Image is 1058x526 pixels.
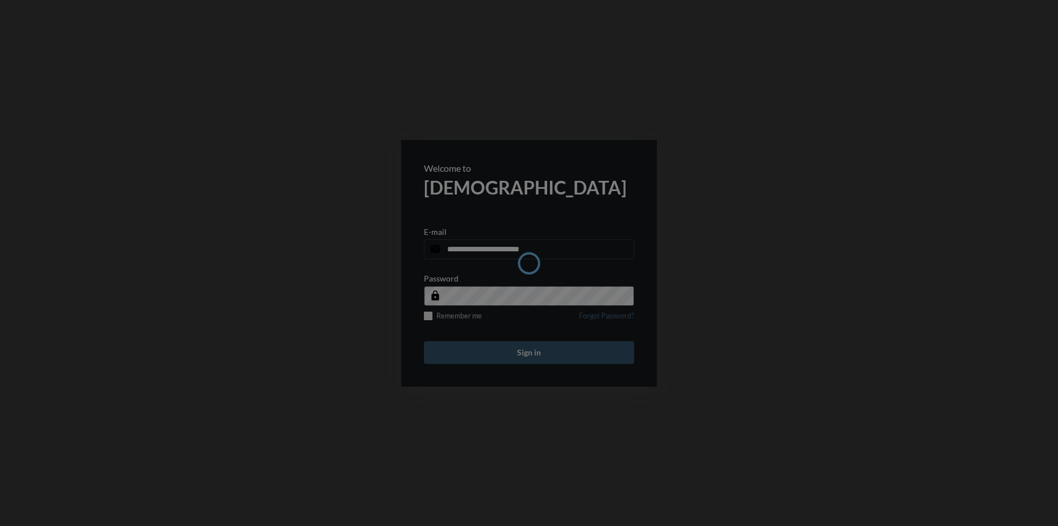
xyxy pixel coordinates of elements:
[579,312,634,327] a: Forgot Password?
[424,163,634,173] p: Welcome to
[424,312,482,320] label: Remember me
[424,227,447,237] p: E-mail
[424,341,634,364] button: Sign in
[424,176,634,198] h2: [DEMOGRAPHIC_DATA]
[424,274,459,283] p: Password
